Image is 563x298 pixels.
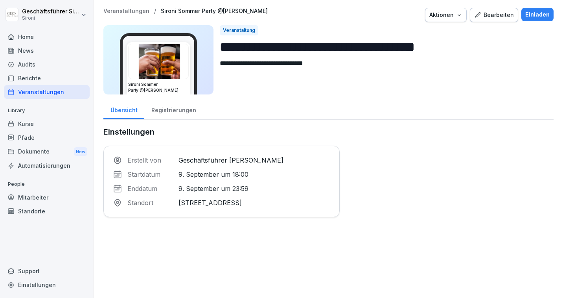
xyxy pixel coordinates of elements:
button: Einladen [521,8,554,21]
a: Übersicht [103,99,144,119]
a: Berichte [4,71,90,85]
a: Sironi Sommer Party @[PERSON_NAME] [161,8,268,15]
a: Pfade [4,131,90,144]
a: Kurse [4,117,90,131]
div: Einladen [525,10,550,19]
div: Aktionen [429,11,462,19]
p: People [4,178,90,191]
p: Einstellungen [103,126,340,138]
p: 9. September um 23:59 [178,184,330,193]
div: Veranstaltung [220,25,258,35]
a: Veranstaltungen [103,8,149,15]
div: Support [4,264,90,278]
h3: Sironi Sommer Party @[PERSON_NAME] [128,81,189,93]
a: News [4,44,90,57]
button: Bearbeiten [470,8,518,22]
a: Standorte [4,204,90,218]
div: Dokumente [4,144,90,159]
p: / [154,8,156,15]
a: DokumenteNew [4,144,90,159]
p: Enddatum [127,184,174,193]
a: Mitarbeiter [4,191,90,204]
p: Geschäftsführer Sironi [22,8,79,15]
div: Bearbeiten [474,11,514,19]
div: New [74,147,87,156]
a: Audits [4,57,90,71]
p: Standort [127,198,174,207]
a: Veranstaltungen [4,85,90,99]
p: Sironi [22,15,79,21]
a: Einstellungen [4,278,90,292]
p: Library [4,104,90,117]
p: Startdatum [127,170,174,179]
button: Aktionen [425,8,467,22]
a: Home [4,30,90,44]
p: 9. September um 18:00 [178,170,330,179]
a: Registrierungen [144,99,203,119]
p: [STREET_ADDRESS] [178,198,330,207]
p: Geschäftsführer [PERSON_NAME] [178,155,330,165]
a: Automatisierungen [4,159,90,172]
p: Erstellt von [127,155,174,165]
